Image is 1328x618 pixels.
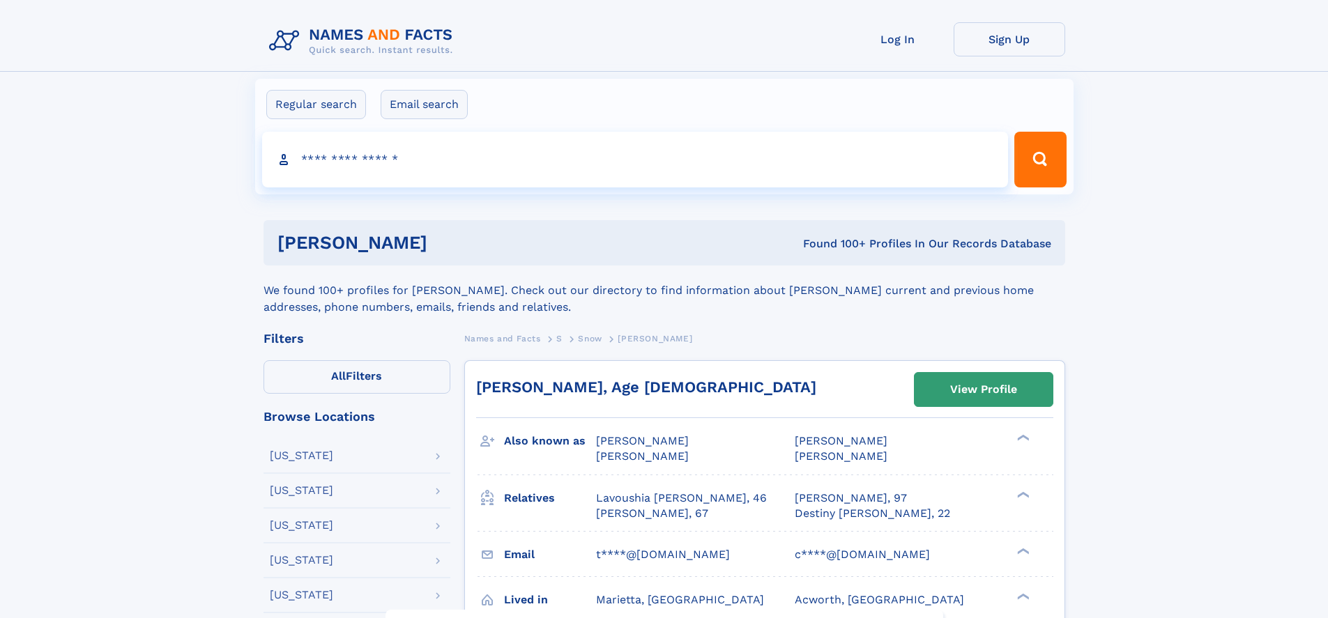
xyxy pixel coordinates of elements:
h3: Relatives [504,486,596,510]
div: [US_STATE] [270,520,333,531]
span: [PERSON_NAME] [795,449,887,463]
span: [PERSON_NAME] [596,449,689,463]
span: Acworth, [GEOGRAPHIC_DATA] [795,593,964,606]
span: S [556,334,563,343]
input: search input [262,132,1009,187]
img: Logo Names and Facts [264,22,464,60]
a: Sign Up [954,22,1065,56]
a: View Profile [915,373,1053,406]
div: View Profile [950,373,1017,405]
div: Browse Locations [264,410,450,423]
a: Destiny [PERSON_NAME], 22 [795,506,950,521]
div: ❯ [1014,546,1030,555]
span: Snow [578,334,602,343]
div: We found 100+ profiles for [PERSON_NAME]. Check out our directory to find information about [PERS... [264,265,1065,316]
a: Names and Facts [464,330,541,347]
button: Search Button [1014,132,1066,187]
div: ❯ [1014,433,1030,442]
label: Filters [264,360,450,394]
a: [PERSON_NAME], 97 [795,490,907,506]
div: [US_STATE] [270,485,333,496]
a: S [556,330,563,347]
div: [US_STATE] [270,555,333,566]
a: [PERSON_NAME], Age [DEMOGRAPHIC_DATA] [476,378,816,396]
a: Log In [842,22,954,56]
a: [PERSON_NAME], 67 [596,506,708,521]
div: ❯ [1014,592,1030,601]
span: [PERSON_NAME] [795,434,887,447]
h3: Also known as [504,429,596,453]
a: Snow [578,330,602,347]
span: All [331,369,346,383]
span: [PERSON_NAME] [596,434,689,447]
span: [PERSON_NAME] [618,334,692,343]
h3: Email [504,543,596,566]
label: Email search [381,90,468,119]
h1: [PERSON_NAME] [277,234,616,252]
span: Marietta, [GEOGRAPHIC_DATA] [596,593,764,606]
a: Lavoushia [PERSON_NAME], 46 [596,490,767,506]
div: [US_STATE] [270,450,333,461]
h3: Lived in [504,588,596,612]
label: Regular search [266,90,366,119]
div: [US_STATE] [270,589,333,601]
div: ❯ [1014,490,1030,499]
div: Filters [264,332,450,345]
div: Found 100+ Profiles In Our Records Database [615,236,1051,252]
